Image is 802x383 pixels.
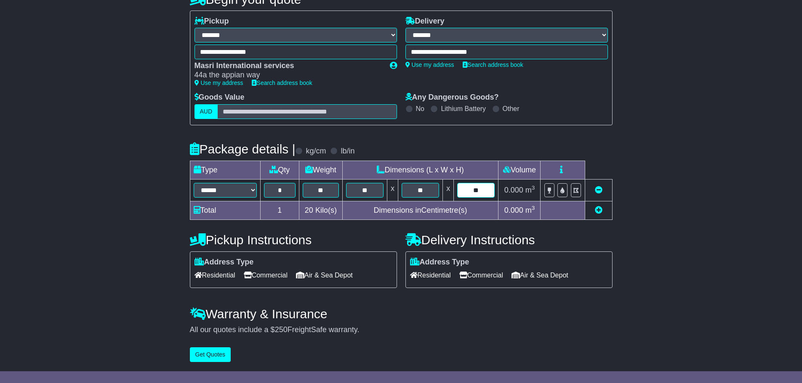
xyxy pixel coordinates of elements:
[504,206,523,214] span: 0.000
[195,258,254,267] label: Address Type
[503,105,520,113] label: Other
[341,147,354,156] label: lb/in
[459,269,503,282] span: Commercial
[299,161,343,179] td: Weight
[387,179,398,201] td: x
[405,233,613,247] h4: Delivery Instructions
[405,61,454,68] a: Use my address
[275,325,288,334] span: 250
[195,269,235,282] span: Residential
[195,17,229,26] label: Pickup
[190,142,296,156] h4: Package details |
[416,105,424,113] label: No
[532,205,535,211] sup: 3
[252,79,312,86] a: Search address book
[532,185,535,191] sup: 3
[595,206,602,214] a: Add new item
[195,104,218,119] label: AUD
[306,147,326,156] label: kg/cm
[195,71,381,80] div: 44a the appian way
[195,93,245,102] label: Goods Value
[190,347,231,362] button: Get Quotes
[190,307,613,321] h4: Warranty & Insurance
[410,269,451,282] span: Residential
[525,206,535,214] span: m
[190,325,613,335] div: All our quotes include a $ FreightSafe warranty.
[595,186,602,194] a: Remove this item
[244,269,288,282] span: Commercial
[504,186,523,194] span: 0.000
[498,161,541,179] td: Volume
[190,161,260,179] td: Type
[260,161,299,179] td: Qty
[463,61,523,68] a: Search address book
[525,186,535,194] span: m
[441,105,486,113] label: Lithium Battery
[299,201,343,219] td: Kilo(s)
[190,233,397,247] h4: Pickup Instructions
[405,17,445,26] label: Delivery
[410,258,469,267] label: Address Type
[296,269,353,282] span: Air & Sea Depot
[342,201,498,219] td: Dimensions in Centimetre(s)
[305,206,313,214] span: 20
[195,61,381,71] div: Masri International services
[195,79,243,86] a: Use my address
[443,179,454,201] td: x
[342,161,498,179] td: Dimensions (L x W x H)
[405,93,499,102] label: Any Dangerous Goods?
[512,269,568,282] span: Air & Sea Depot
[190,201,260,219] td: Total
[260,201,299,219] td: 1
